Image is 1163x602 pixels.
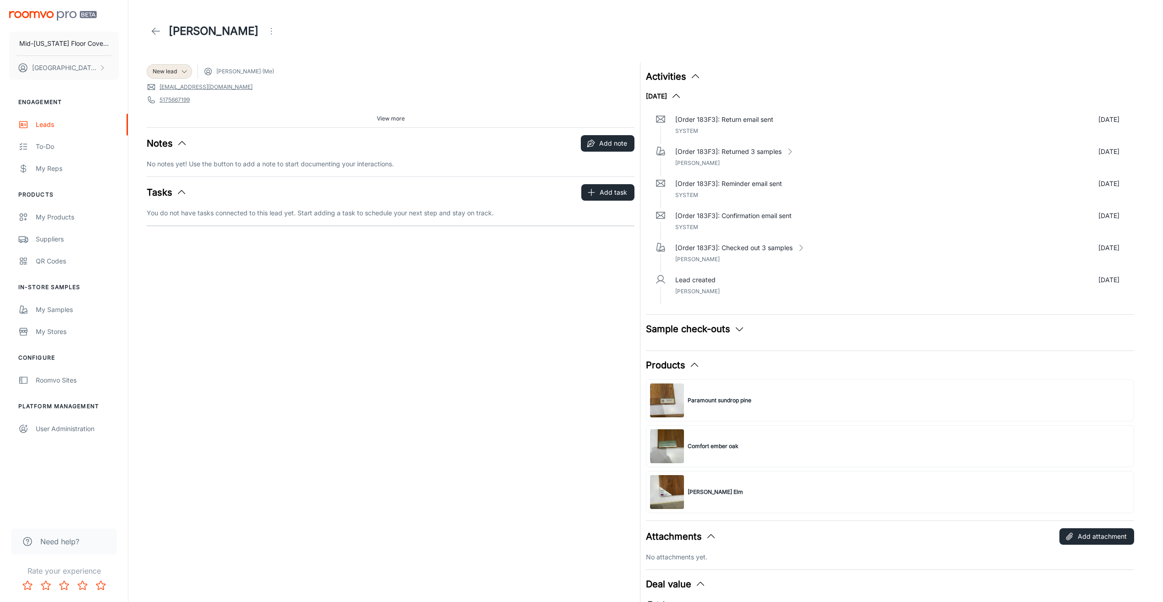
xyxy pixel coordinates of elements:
[675,224,698,230] span: System
[1098,115,1119,125] p: [DATE]
[646,91,682,102] button: [DATE]
[1098,275,1119,285] p: [DATE]
[18,576,37,595] button: Rate 1 star
[646,530,717,543] button: Attachments
[1098,147,1119,157] p: [DATE]
[646,358,700,372] button: Products
[646,577,706,591] button: Deal value
[147,159,634,169] p: No notes yet! Use the button to add a note to start documenting your interactions.
[36,305,119,315] div: My Samples
[36,424,119,434] div: User Administration
[675,115,773,125] p: [Order 183F3]: Return email sent
[675,211,792,221] p: [Order 183F3]: Confirmation email sent
[9,32,119,55] button: Mid-[US_STATE] Floor Coverings
[646,70,701,83] button: Activities
[36,142,119,152] div: To-do
[262,22,281,40] button: Open menu
[646,552,1134,562] p: No attachments yet.
[377,115,405,123] span: View more
[675,179,782,189] p: [Order 183F3]: Reminder email sent
[92,576,110,595] button: Rate 5 star
[675,147,782,157] p: [Order 183F3]: Returned 3 samples
[9,11,97,21] img: Roomvo PRO Beta
[1059,528,1134,545] button: Add attachment
[36,327,119,337] div: My Stores
[675,275,716,285] p: Lead created
[675,243,793,253] p: [Order 183F3]: Checked out 3 samples
[675,256,720,263] span: [PERSON_NAME]
[581,184,634,201] button: Add task
[688,396,751,405] span: Paramount sundrop pine
[1098,179,1119,189] p: [DATE]
[147,64,192,79] div: New lead
[646,322,745,336] button: Sample check-outs
[675,288,720,295] span: [PERSON_NAME]
[36,164,119,174] div: My Reps
[32,63,97,73] p: [GEOGRAPHIC_DATA] Pytlowany
[675,192,698,198] span: System
[36,212,119,222] div: My Products
[7,565,121,576] p: Rate your experience
[1098,211,1119,221] p: [DATE]
[153,67,177,76] span: New lead
[36,234,119,244] div: Suppliers
[37,576,55,595] button: Rate 2 star
[147,137,187,150] button: Notes
[19,38,109,49] p: Mid-[US_STATE] Floor Coverings
[36,120,119,130] div: Leads
[160,96,190,104] a: 5175667199
[373,112,408,126] button: View more
[36,375,119,385] div: Roomvo Sites
[147,186,187,199] button: Tasks
[55,576,73,595] button: Rate 3 star
[688,488,743,496] span: [PERSON_NAME] Elm
[36,256,119,266] div: QR Codes
[40,536,79,547] span: Need help?
[216,67,274,76] span: [PERSON_NAME] (Me)
[688,442,739,450] span: Comfort ember oak
[581,135,634,152] button: Add note
[169,23,259,39] h1: [PERSON_NAME]
[9,56,119,80] button: [GEOGRAPHIC_DATA] Pytlowany
[73,576,92,595] button: Rate 4 star
[1098,243,1119,253] p: [DATE]
[675,127,698,134] span: System
[675,159,720,166] span: [PERSON_NAME]
[147,208,634,218] p: You do not have tasks connected to this lead yet. Start adding a task to schedule your next step ...
[160,83,253,91] a: [EMAIL_ADDRESS][DOMAIN_NAME]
